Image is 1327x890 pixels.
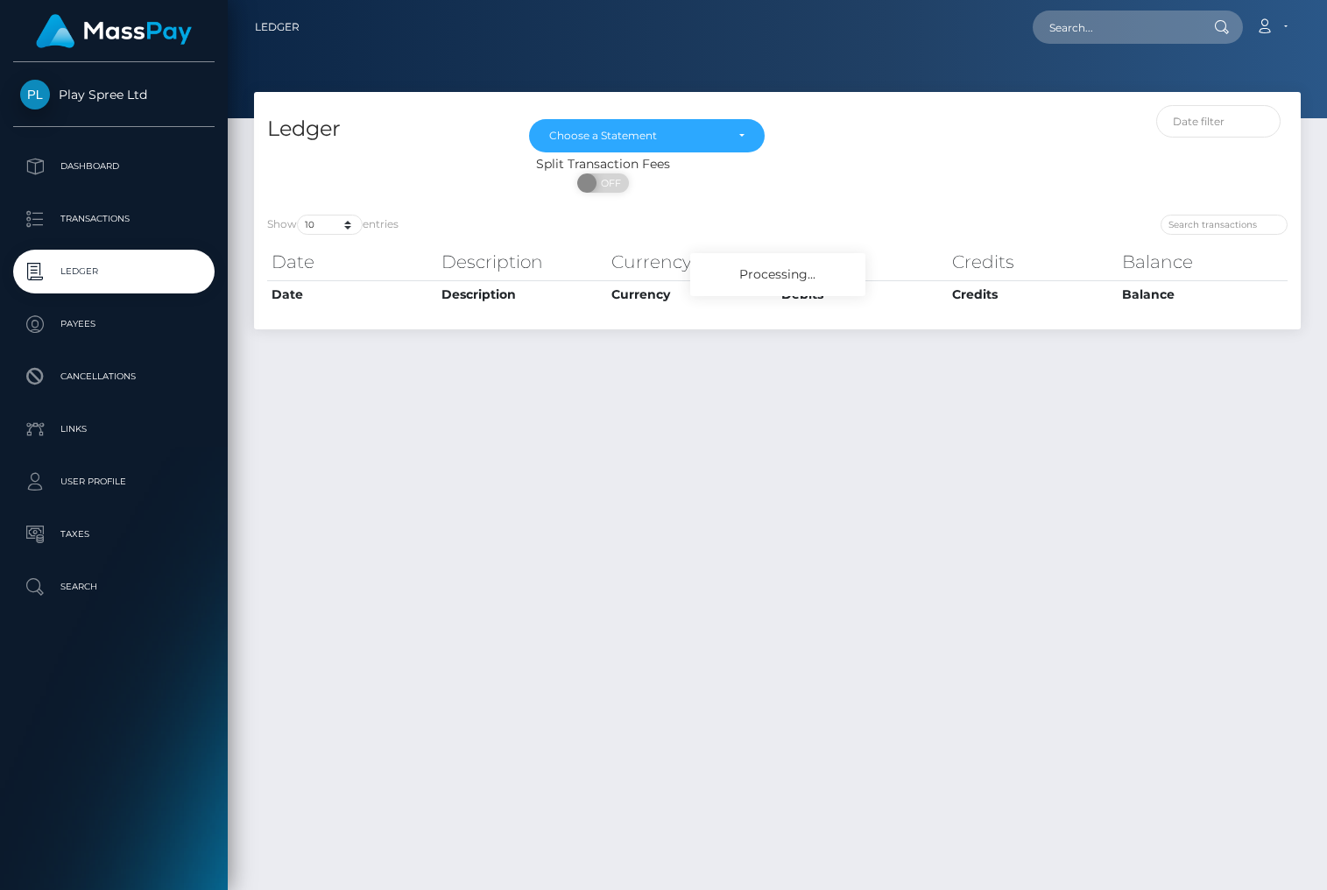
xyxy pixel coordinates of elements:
input: Search transactions [1161,215,1288,235]
a: Ledger [13,250,215,293]
div: Processing... [690,253,865,296]
button: Choose a Statement [529,119,765,152]
th: Balance [1118,280,1288,308]
th: Date [267,280,437,308]
span: OFF [587,173,631,193]
th: Date [267,244,437,279]
input: Search... [1033,11,1197,44]
th: Currency [607,244,777,279]
p: User Profile [20,469,208,495]
a: User Profile [13,460,215,504]
th: Currency [607,280,777,308]
h4: Ledger [267,114,503,145]
a: Ledger [255,9,300,46]
a: Cancellations [13,355,215,399]
a: Taxes [13,512,215,556]
a: Search [13,565,215,609]
p: Transactions [20,206,208,232]
div: Choose a Statement [549,129,724,143]
th: Description [437,244,607,279]
label: Show entries [267,215,399,235]
th: Debits [777,244,947,279]
a: Links [13,407,215,451]
div: Split Transaction Fees [254,155,952,173]
p: Taxes [20,521,208,547]
a: Payees [13,302,215,346]
p: Cancellations [20,364,208,390]
p: Search [20,574,208,600]
p: Ledger [20,258,208,285]
img: MassPay Logo [36,14,192,48]
select: Showentries [297,215,363,235]
span: Play Spree Ltd [13,87,215,102]
img: Play Spree Ltd [20,80,50,109]
p: Payees [20,311,208,337]
th: Description [437,280,607,308]
p: Dashboard [20,153,208,180]
a: Transactions [13,197,215,241]
a: Dashboard [13,145,215,188]
th: Balance [1118,244,1288,279]
p: Links [20,416,208,442]
th: Credits [948,244,1118,279]
th: Credits [948,280,1118,308]
input: Date filter [1156,105,1281,138]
